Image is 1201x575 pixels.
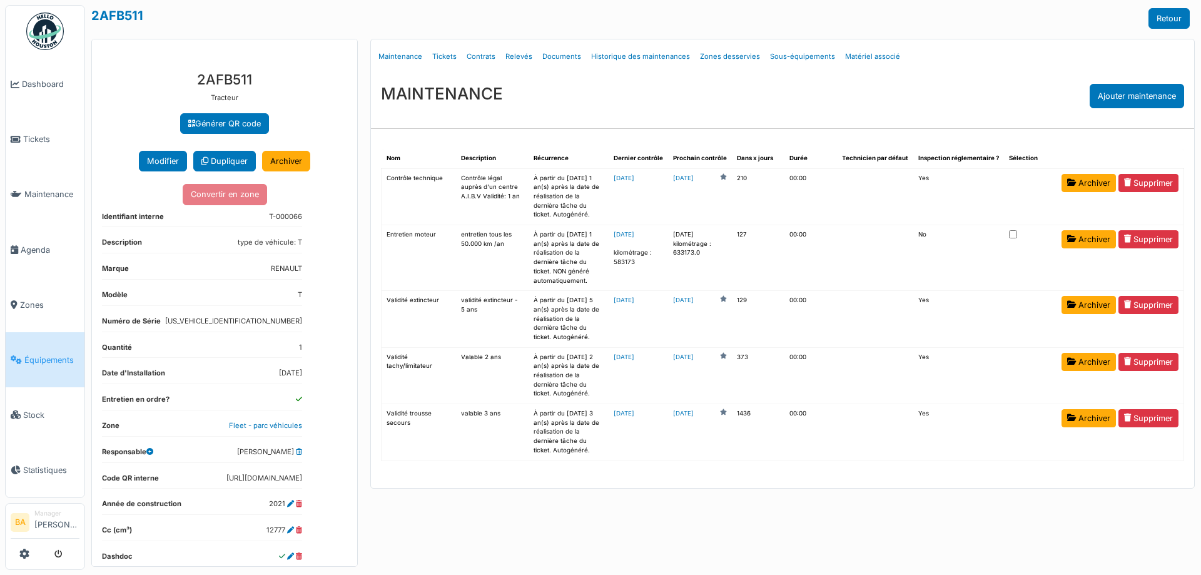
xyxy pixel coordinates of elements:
[784,149,837,168] th: Durée
[529,225,609,291] td: À partir du [DATE] 1 an(s) après la date de réalisation de la dernière tâche du ticket. NON génér...
[456,168,529,225] td: Contrôle légal auprès d'un centre A.I.B.V Validité: 1 an
[456,149,529,168] th: Description
[165,316,302,327] dd: [US_VEHICLE_IDENTIFICATION_NUMBER]
[673,409,694,419] a: [DATE]
[226,473,302,484] dd: [URL][DOMAIN_NAME]
[668,149,732,168] th: Prochain contrôle
[1118,353,1178,371] a: Supprimer
[34,509,79,536] li: [PERSON_NAME]
[102,551,133,567] dt: Dashdoc
[668,225,732,291] td: [DATE] kilométrage : 633173.0
[614,231,634,238] a: [DATE]
[1118,296,1178,314] a: Supprimer
[918,175,929,181] span: translation missing: fr.shared.yes
[266,525,302,536] dd: 12777
[139,151,187,171] button: Modifier
[609,225,668,291] td: kilométrage : 583173
[6,332,84,387] a: Équipements
[784,347,837,404] td: 00:00
[784,168,837,225] td: 00:00
[456,291,529,347] td: validité extincteur - 5 ans
[381,84,503,103] h3: MAINTENANCE
[271,263,302,274] dd: RENAULT
[784,291,837,347] td: 00:00
[22,78,79,90] span: Dashboard
[180,113,269,134] a: Générer QR code
[1062,409,1116,427] a: Archiver
[1004,149,1057,168] th: Sélection
[673,353,694,362] a: [DATE]
[34,509,79,518] div: Manager
[299,342,302,353] dd: 1
[537,42,586,71] a: Documents
[918,354,929,360] span: translation missing: fr.shared.yes
[102,394,170,410] dt: Entretien en ordre?
[298,290,302,300] dd: T
[382,404,457,461] td: Validité trousse secours
[614,410,634,417] a: [DATE]
[462,42,500,71] a: Contrats
[784,404,837,461] td: 00:00
[1062,230,1116,248] a: Archiver
[24,188,79,200] span: Maintenance
[102,290,128,305] dt: Modèle
[456,225,529,291] td: entretien tous les 50.000 km /an
[529,291,609,347] td: À partir du [DATE] 5 an(s) après la date de réalisation de la dernière tâche du ticket. Autogénéré.
[529,149,609,168] th: Récurrence
[614,297,634,303] a: [DATE]
[23,133,79,145] span: Tickets
[382,225,457,291] td: Entretien moteur
[373,42,427,71] a: Maintenance
[837,149,913,168] th: Technicien par défaut
[102,499,181,514] dt: Année de construction
[6,112,84,167] a: Tickets
[6,277,84,332] a: Zones
[237,447,302,457] dd: [PERSON_NAME]
[102,211,164,227] dt: Identifiant interne
[6,387,84,442] a: Stock
[500,42,537,71] a: Relevés
[20,299,79,311] span: Zones
[193,151,256,171] a: Dupliquer
[456,404,529,461] td: valable 3 ans
[23,409,79,421] span: Stock
[269,211,302,222] dd: T-000066
[382,168,457,225] td: Contrôle technique
[238,237,302,248] dd: type de véhicule: T
[614,354,634,360] a: [DATE]
[784,225,837,291] td: 00:00
[11,513,29,532] li: BA
[918,231,926,238] span: translation missing: fr.shared.no
[732,168,784,225] td: 210
[102,420,119,436] dt: Zone
[732,149,784,168] th: Dans x jours
[732,225,784,291] td: 127
[11,509,79,539] a: BA Manager[PERSON_NAME]
[609,149,668,168] th: Dernier contrôle
[102,473,159,489] dt: Code QR interne
[21,244,79,256] span: Agenda
[102,93,347,103] p: Tracteur
[529,347,609,404] td: À partir du [DATE] 2 an(s) après la date de réalisation de la dernière tâche du ticket. Autogénéré.
[918,410,929,417] span: translation missing: fr.shared.yes
[913,149,1004,168] th: Inspection réglementaire ?
[26,13,64,50] img: Badge_color-CXgf-gQk.svg
[695,42,765,71] a: Zones desservies
[456,347,529,404] td: Valable 2 ans
[614,175,634,181] a: [DATE]
[6,442,84,497] a: Statistiques
[102,263,129,279] dt: Marque
[102,237,142,253] dt: Description
[6,57,84,112] a: Dashboard
[102,447,153,462] dt: Responsable
[262,151,310,171] a: Archiver
[102,316,161,332] dt: Numéro de Série
[6,167,84,222] a: Maintenance
[102,368,165,384] dt: Date d'Installation
[23,464,79,476] span: Statistiques
[1062,174,1116,192] a: Archiver
[765,42,840,71] a: Sous-équipements
[382,149,457,168] th: Nom
[1118,174,1178,192] a: Supprimer
[102,342,132,358] dt: Quantité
